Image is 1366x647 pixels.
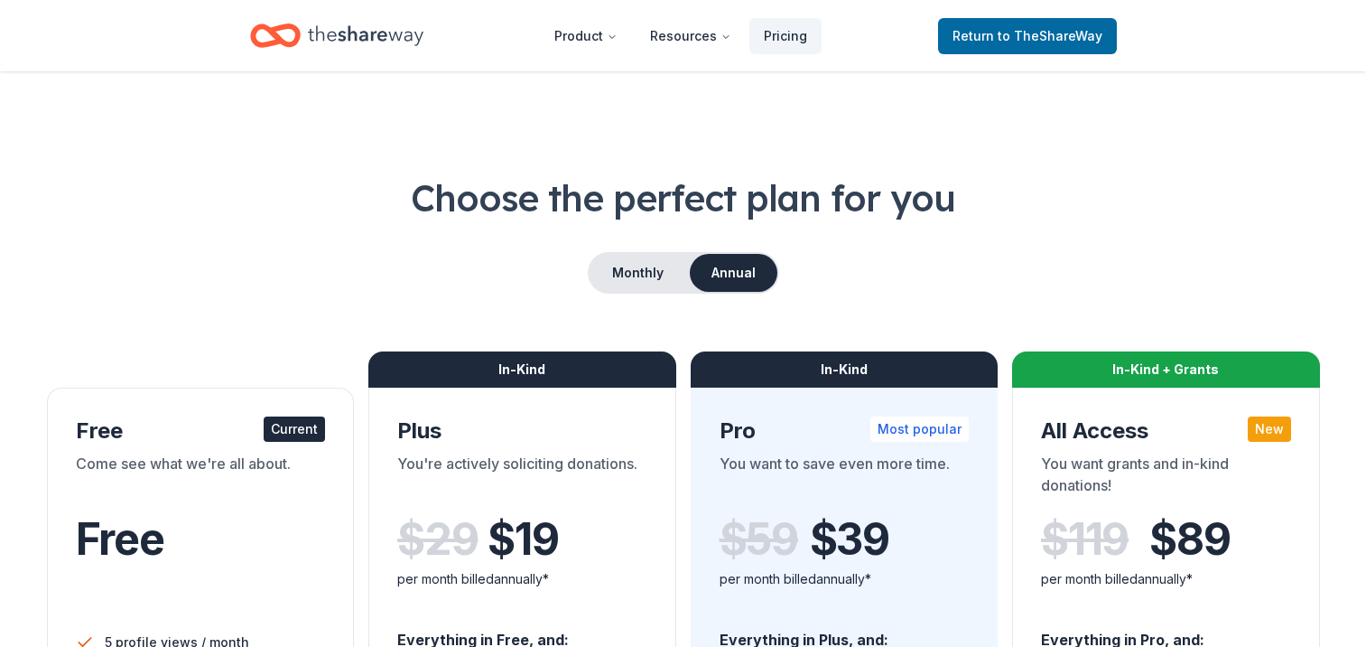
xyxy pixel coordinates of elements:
nav: Main [540,14,822,57]
span: to TheShareWay [998,28,1102,43]
span: $ 19 [488,514,558,565]
button: Annual [690,254,777,292]
div: You want grants and in-kind donations! [1041,453,1291,503]
span: Return [952,25,1102,47]
button: Monthly [590,254,686,292]
div: Plus [397,417,647,445]
div: Current [264,417,325,442]
a: Returnto TheShareWay [938,18,1117,54]
div: Pro [720,417,970,445]
div: In-Kind [368,352,676,388]
div: per month billed annually* [720,568,970,590]
button: Resources [636,18,746,54]
div: Come see what we're all about. [76,453,326,503]
div: In-Kind + Grants [1012,352,1320,388]
a: Home [250,14,423,57]
div: per month billed annually* [397,568,647,590]
span: $ 39 [810,514,889,565]
button: Product [540,18,632,54]
div: All Access [1041,417,1291,445]
div: You want to save even more time. [720,453,970,503]
a: Pricing [749,18,822,54]
div: Free [76,417,326,445]
div: In-Kind [691,352,999,388]
h1: Choose the perfect plan for you [43,173,1323,223]
div: Most popular [870,417,969,442]
div: You're actively soliciting donations. [397,453,647,503]
div: per month billed annually* [1041,568,1291,590]
span: Free [76,512,164,566]
span: $ 89 [1149,514,1230,565]
div: New [1248,417,1291,442]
